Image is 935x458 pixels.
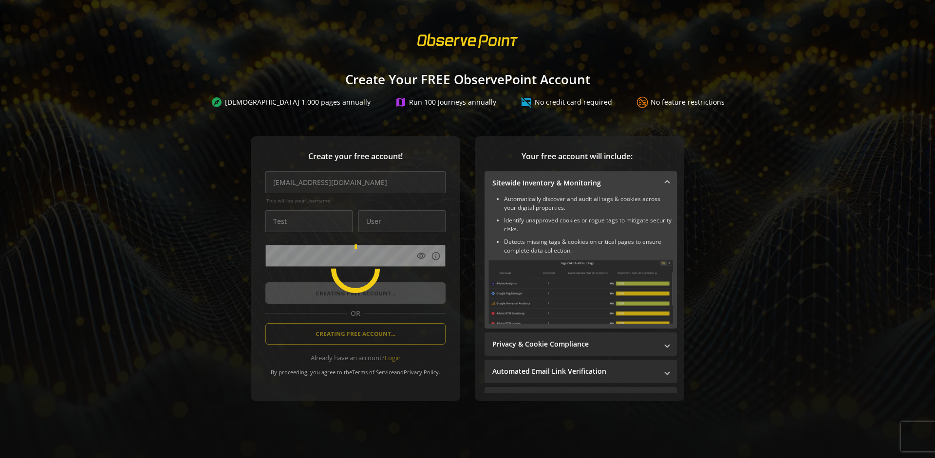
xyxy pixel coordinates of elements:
[485,387,677,410] mat-expansion-panel-header: Performance Monitoring with Web Vitals
[492,178,657,188] mat-panel-title: Sitewide Inventory & Monitoring
[485,360,677,383] mat-expansion-panel-header: Automated Email Link Verification
[395,96,407,108] mat-icon: map
[404,368,439,376] a: Privacy Policy
[521,96,532,108] mat-icon: credit_card_off
[485,332,677,356] mat-expansion-panel-header: Privacy & Cookie Compliance
[211,96,223,108] mat-icon: explore
[521,96,612,108] div: No credit card required
[504,195,673,212] li: Automatically discover and audit all tags & cookies across your digital properties.
[492,339,657,349] mat-panel-title: Privacy & Cookie Compliance
[265,362,446,376] div: By proceeding, you agree to the and .
[636,96,725,108] div: No feature restrictions
[485,151,670,162] span: Your free account will include:
[485,195,677,329] div: Sitewide Inventory & Monitoring
[492,366,657,376] mat-panel-title: Automated Email Link Verification
[352,368,394,376] a: Terms of Service
[265,151,446,162] span: Create your free account!
[504,216,673,234] li: Identify unapproved cookies or rogue tags to mitigate security risks.
[485,171,677,195] mat-expansion-panel-header: Sitewide Inventory & Monitoring
[395,96,496,108] div: Run 100 Journeys annually
[504,238,673,255] li: Detects missing tags & cookies on critical pages to ensure complete data collection.
[488,260,673,324] img: Sitewide Inventory & Monitoring
[211,96,371,108] div: [DEMOGRAPHIC_DATA] 1,000 pages annually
